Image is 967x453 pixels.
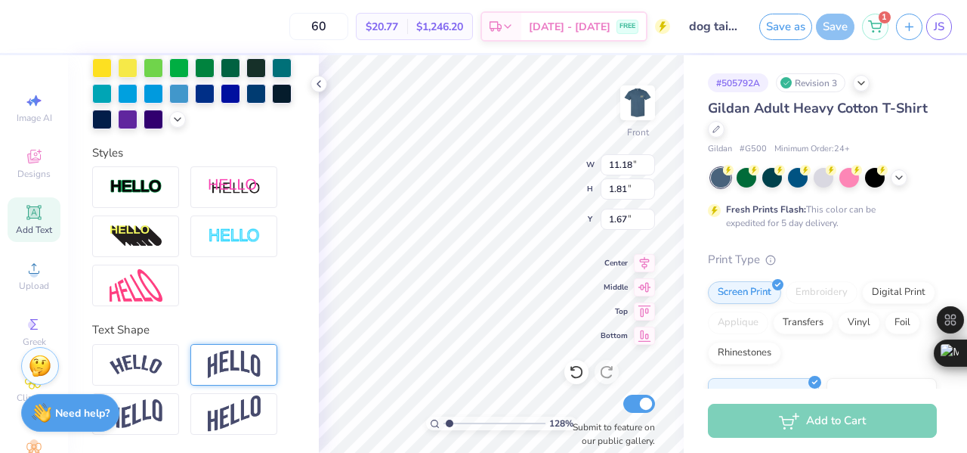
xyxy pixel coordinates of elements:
img: 3d Illusion [110,225,162,249]
div: Print Type [708,251,937,268]
strong: Fresh Prints Flash: [726,203,806,216]
span: $1,246.20 [416,19,463,35]
span: Middle [601,282,628,293]
img: Negative Space [208,228,261,245]
img: Shadow [208,178,261,197]
img: Rise [208,396,261,433]
div: Text Shape [92,321,295,339]
div: Vinyl [838,312,880,334]
strong: Need help? [55,406,110,420]
span: Designs [17,168,51,180]
img: Free Distort [110,269,162,302]
span: 128 % [549,417,573,430]
span: [DATE] - [DATE] [529,19,610,35]
span: Greek [23,336,46,348]
div: This color can be expedited for 5 day delivery. [726,203,912,230]
span: Minimum Order: 24 + [774,143,850,156]
div: Styles [92,144,295,162]
span: Center [601,258,628,268]
span: Upload [19,280,49,292]
input: Untitled Design [678,11,752,42]
span: Bottom [601,330,628,341]
div: Screen Print [708,281,781,304]
div: # 505792A [708,73,768,92]
span: Clipart & logos [8,392,60,416]
a: JS [926,14,952,40]
div: Embroidery [786,281,857,304]
input: – – [289,13,348,40]
div: Rhinestones [708,342,781,365]
span: Gildan [708,143,732,156]
span: 1 [879,11,891,23]
img: Arc [110,355,162,375]
div: Applique [708,312,768,334]
span: # G500 [740,143,767,156]
span: Image AI [17,112,52,124]
div: Revision 3 [776,73,845,92]
div: Foil [885,312,920,334]
img: Flag [110,399,162,429]
span: FREE [619,21,635,32]
div: Transfers [773,312,833,334]
span: JS [934,18,944,36]
span: Gildan Adult Heavy Cotton T-Shirt [708,99,928,117]
div: Digital Print [862,281,935,304]
span: Add Text [16,224,52,236]
button: Save as [759,14,812,40]
span: Standard [715,385,755,401]
label: Submit to feature on our public gallery. [564,420,655,448]
span: Top [601,306,628,317]
div: Front [627,126,649,139]
span: Puff Ink [833,385,865,401]
img: Front [623,88,653,118]
span: $20.77 [366,19,398,35]
img: Stroke [110,178,162,196]
img: Arch [208,350,261,379]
